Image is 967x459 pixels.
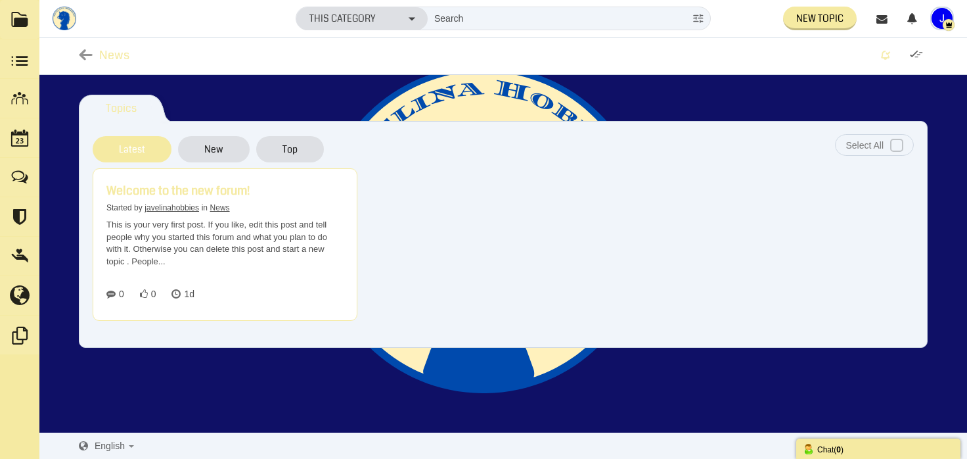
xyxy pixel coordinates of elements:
a: News [210,203,230,212]
a: New Topic [783,7,857,30]
a: Topics [79,95,150,122]
img: 8cYJyoAAAAGSURBVAMAja3BjE4e4r8AAAAASUVORK5CYII= [932,8,953,29]
input: Search [428,7,686,30]
a: New [178,136,250,162]
span: 0 [119,289,124,299]
img: Inlay%20Text.png [53,7,76,30]
button: This Category [296,7,428,30]
span: New Topic [796,12,843,25]
a: Latest [93,136,171,162]
a: javelinahobbies [145,203,199,212]
strong: 0 [836,445,841,454]
a: Top [256,136,324,162]
span: News [99,47,129,64]
span: This Category [309,12,375,26]
time: 1d [171,289,194,299]
span: English [95,441,125,451]
span: ( ) [834,445,843,454]
span: 0 [151,289,156,299]
div: Chat [803,442,954,456]
a: Welcome to the new forum! [106,182,250,199]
